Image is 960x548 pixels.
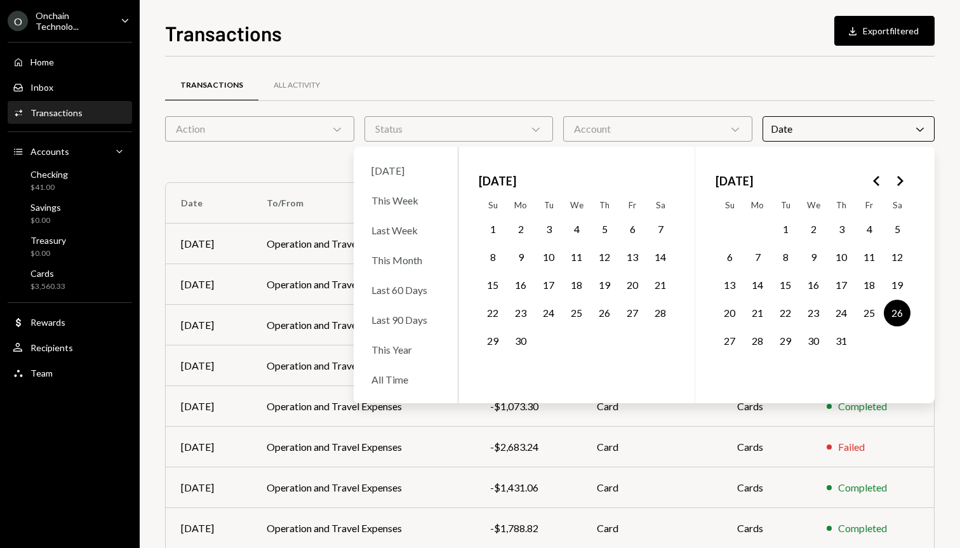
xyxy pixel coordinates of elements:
[364,246,448,274] div: This Month
[181,277,236,292] div: [DATE]
[590,195,618,215] th: Thursday
[490,480,566,495] div: -$1,431.06
[30,107,83,118] div: Transactions
[507,328,534,354] button: Monday, June 30th, 2025
[647,216,674,243] button: Saturday, June 7th, 2025
[888,170,911,192] button: Go to the Next Month
[856,300,883,326] button: Friday, July 25th, 2025
[856,216,883,243] button: Friday, July 4th, 2025
[8,101,132,124] a: Transactions
[800,272,827,298] button: Wednesday, July 16th, 2025
[563,195,590,215] th: Wednesday
[716,300,743,326] button: Sunday, July 20th, 2025
[647,300,674,326] button: Saturday, June 28th, 2025
[647,272,674,298] button: Saturday, June 21st, 2025
[855,195,883,215] th: Friday
[165,69,258,102] a: Transactions
[535,272,562,298] button: Tuesday, June 17th, 2025
[479,167,516,195] span: [DATE]
[856,272,883,298] button: Friday, July 18th, 2025
[838,399,887,414] div: Completed
[828,216,855,243] button: Thursday, July 3rd, 2025
[646,195,674,215] th: Saturday
[800,300,827,326] button: Wednesday, July 23rd, 2025
[181,399,236,414] div: [DATE]
[180,80,243,91] div: Transactions
[591,300,618,326] button: Thursday, June 26th, 2025
[828,328,855,354] button: Thursday, July 31st, 2025
[591,244,618,271] button: Thursday, June 12th, 2025
[181,317,236,333] div: [DATE]
[364,217,448,244] div: Last Week
[181,480,236,495] div: [DATE]
[479,300,506,326] button: Sunday, June 22nd, 2025
[884,216,910,243] button: Saturday, July 5th, 2025
[772,272,799,298] button: Tuesday, July 15th, 2025
[251,305,475,345] td: Operation and Travel Expenses
[828,300,855,326] button: Thursday, July 24th, 2025
[619,216,646,243] button: Friday, June 6th, 2025
[36,10,110,32] div: Onchain Technolo...
[8,140,132,163] a: Accounts
[251,345,475,386] td: Operation and Travel Expenses
[619,272,646,298] button: Friday, June 20th, 2025
[507,216,534,243] button: Monday, June 2nd, 2025
[251,427,475,467] td: Operation and Travel Expenses
[563,216,590,243] button: Wednesday, June 4th, 2025
[479,272,506,298] button: Sunday, June 15th, 2025
[591,272,618,298] button: Thursday, June 19th, 2025
[30,248,66,259] div: $0.00
[258,69,335,102] a: All Activity
[619,300,646,326] button: Friday, June 27th, 2025
[744,328,771,354] button: Monday, July 28th, 2025
[716,195,911,383] table: July 2025
[744,300,771,326] button: Monday, July 21st, 2025
[181,236,236,251] div: [DATE]
[507,300,534,326] button: Monday, June 23rd, 2025
[30,202,61,213] div: Savings
[8,336,132,359] a: Recipients
[716,167,753,195] span: [DATE]
[800,244,827,271] button: Wednesday, July 9th, 2025
[30,317,65,328] div: Rewards
[251,183,475,224] th: To/From
[582,386,722,427] td: Card
[30,368,53,378] div: Team
[30,182,68,193] div: $41.00
[30,169,68,180] div: Checking
[251,264,475,305] td: Operation and Travel Expenses
[618,195,646,215] th: Friday
[865,170,888,192] button: Go to the Previous Month
[800,328,827,354] button: Wednesday, July 30th, 2025
[364,187,448,214] div: This Week
[30,57,54,67] div: Home
[743,195,771,215] th: Monday
[716,244,743,271] button: Sunday, July 6th, 2025
[582,427,722,467] td: Card
[744,272,771,298] button: Monday, July 14th, 2025
[507,195,535,215] th: Monday
[535,300,562,326] button: Tuesday, June 24th, 2025
[364,336,448,363] div: This Year
[30,215,61,226] div: $0.00
[884,272,910,298] button: Saturday, July 19th, 2025
[479,328,506,354] button: Sunday, June 29th, 2025
[165,116,354,142] div: Action
[563,116,752,142] div: Account
[181,521,236,536] div: [DATE]
[838,521,887,536] div: Completed
[8,264,132,295] a: Cards$3,560.33
[166,183,251,224] th: Date
[8,165,132,196] a: Checking$41.00
[535,195,563,215] th: Tuesday
[799,195,827,215] th: Wednesday
[772,244,799,271] button: Tuesday, July 8th, 2025
[834,16,935,46] button: Exportfiltered
[772,328,799,354] button: Tuesday, July 29th, 2025
[165,20,282,46] h1: Transactions
[8,198,132,229] a: Savings$0.00
[563,244,590,271] button: Wednesday, June 11th, 2025
[364,157,448,184] div: [DATE]
[479,216,506,243] button: Sunday, June 1st, 2025
[490,439,566,455] div: -$2,683.24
